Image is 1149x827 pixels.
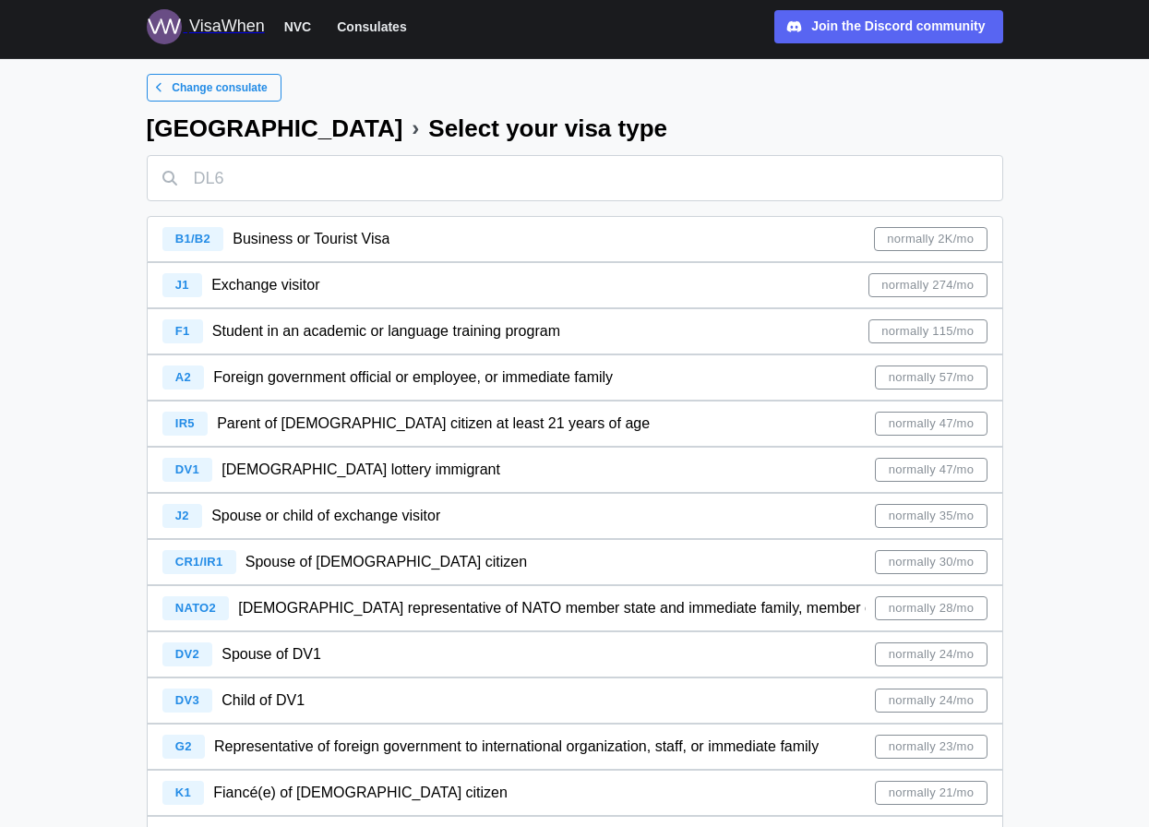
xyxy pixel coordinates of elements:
span: DV3 [175,693,199,707]
a: CR1/IR1 Spouse of [DEMOGRAPHIC_DATA] citizennormally 30/mo [147,539,1003,585]
a: Join the Discord community [774,10,1003,43]
span: Fiancé(e) of [DEMOGRAPHIC_DATA] citizen [213,785,508,800]
span: NATO2 [175,601,216,615]
span: Representative of foreign government to international organization, staff, or immediate family [214,738,819,754]
a: J2 Spouse or child of exchange visitornormally 35/mo [147,493,1003,539]
span: normally 30/mo [889,551,974,573]
a: F1 Student in an academic or language training programnormally 115/mo [147,308,1003,354]
span: normally 2K/mo [887,228,974,250]
a: J1 Exchange visitornormally 274/mo [147,262,1003,308]
span: normally 47/mo [889,413,974,435]
span: [DEMOGRAPHIC_DATA] representative of NATO member state and immediate family, member of NATO-agree... [238,600,1122,616]
span: normally 35/mo [889,505,974,527]
a: IR5 Parent of [DEMOGRAPHIC_DATA] citizen at least 21 years of agenormally 47/mo [147,401,1003,447]
span: Spouse of DV1 [221,646,321,662]
span: J1 [175,278,189,292]
div: [GEOGRAPHIC_DATA] [147,116,403,140]
span: CR1/IR1 [175,555,223,569]
span: normally 24/mo [889,643,974,665]
a: Logo for VisaWhen VisaWhen [147,9,265,44]
span: Business or Tourist Visa [233,231,389,246]
span: J2 [175,509,189,522]
a: DV3 Child of DV1normally 24/mo [147,677,1003,724]
span: B1/B2 [175,232,210,246]
span: Exchange visitor [211,277,319,293]
a: G2 Representative of foreign government to international organization, staff, or immediate family... [147,724,1003,770]
button: NVC [276,15,320,39]
a: DV2 Spouse of DV1normally 24/mo [147,631,1003,677]
span: normally 57/mo [889,366,974,389]
span: Change consulate [172,75,267,101]
span: Child of DV1 [221,692,305,708]
a: NATO2 [DEMOGRAPHIC_DATA] representative of NATO member state and immediate family, member of NATO... [147,585,1003,631]
span: normally 47/mo [889,459,974,481]
div: VisaWhen [189,14,265,40]
span: Student in an academic or language training program [212,323,560,339]
span: F1 [175,324,190,338]
span: Spouse or child of exchange visitor [211,508,440,523]
span: A2 [175,370,191,384]
a: DV1 [DEMOGRAPHIC_DATA] lottery immigrantnormally 47/mo [147,447,1003,493]
span: normally 24/mo [889,689,974,712]
span: G2 [175,739,192,753]
span: Consulates [337,16,406,38]
span: normally 28/mo [889,597,974,619]
span: normally 21/mo [889,782,974,804]
a: Change consulate [147,74,281,102]
button: Consulates [329,15,414,39]
img: Logo for VisaWhen [147,9,182,44]
a: K1 Fiancé(e) of [DEMOGRAPHIC_DATA] citizennormally 21/mo [147,770,1003,816]
span: [DEMOGRAPHIC_DATA] lottery immigrant [221,461,500,477]
span: normally 115/mo [881,320,974,342]
span: DV2 [175,647,199,661]
div: Select your visa type [428,116,667,140]
span: NVC [284,16,312,38]
span: K1 [175,785,191,799]
span: normally 23/mo [889,736,974,758]
span: DV1 [175,462,199,476]
div: Join the Discord community [811,17,985,37]
input: DL6 [147,155,1003,201]
span: Foreign government official or employee, or immediate family [213,369,613,385]
a: B1/B2 Business or Tourist Visanormally 2K/mo [147,216,1003,262]
div: › [412,117,419,139]
a: A2 Foreign government official or employee, or immediate familynormally 57/mo [147,354,1003,401]
span: Spouse of [DEMOGRAPHIC_DATA] citizen [245,554,527,569]
span: IR5 [175,416,195,430]
span: normally 274/mo [881,274,974,296]
span: Parent of [DEMOGRAPHIC_DATA] citizen at least 21 years of age [217,415,650,431]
